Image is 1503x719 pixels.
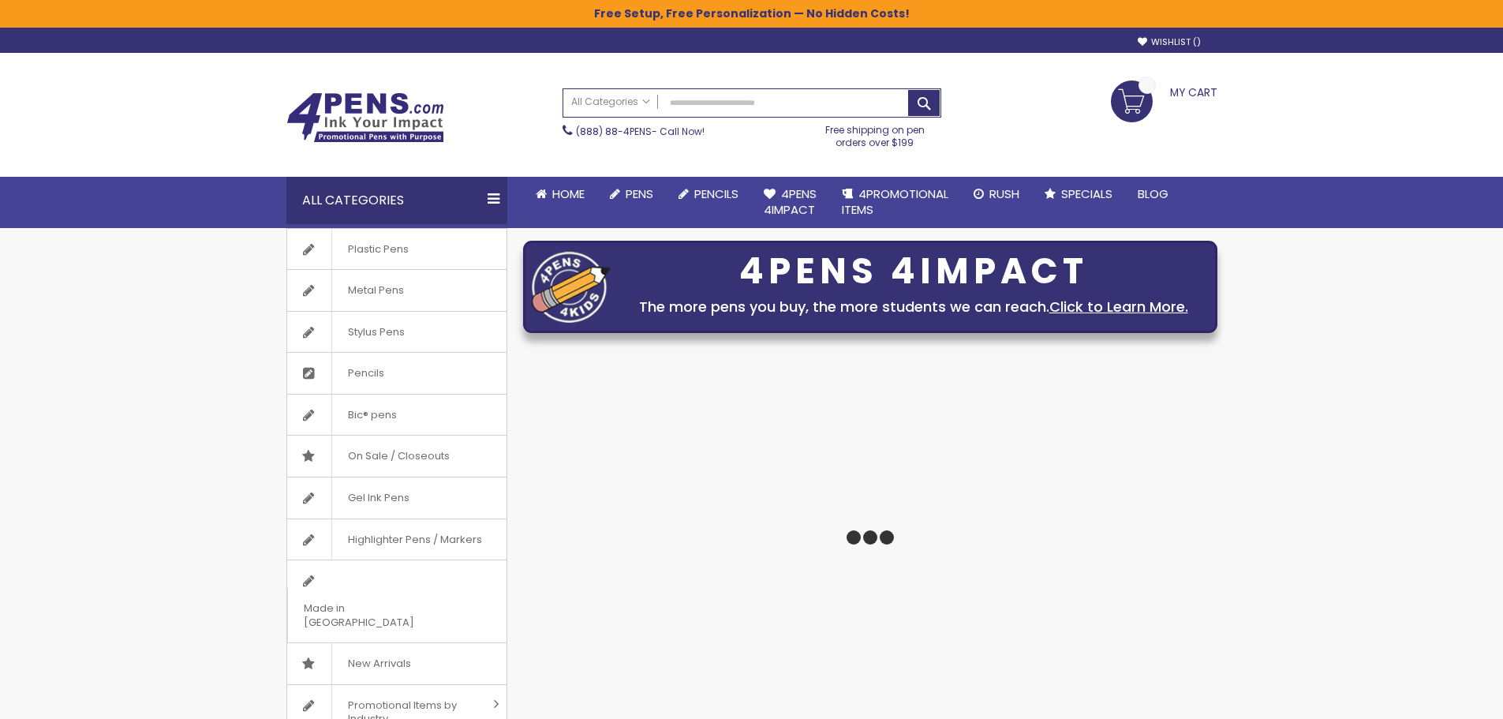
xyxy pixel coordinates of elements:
[576,125,652,138] a: (888) 88-4PENS
[961,177,1032,212] a: Rush
[523,177,597,212] a: Home
[331,477,425,519] span: Gel Ink Pens
[287,588,467,642] span: Made in [GEOGRAPHIC_DATA]
[287,312,507,353] a: Stylus Pens
[286,177,507,224] div: All Categories
[626,185,653,202] span: Pens
[597,177,666,212] a: Pens
[331,229,424,270] span: Plastic Pens
[576,125,705,138] span: - Call Now!
[286,92,444,143] img: 4Pens Custom Pens and Promotional Products
[287,436,507,477] a: On Sale / Closeouts
[1125,177,1181,212] a: Blog
[694,185,738,202] span: Pencils
[989,185,1019,202] span: Rush
[287,477,507,519] a: Gel Ink Pens
[563,89,658,115] a: All Categories
[287,395,507,436] a: Bic® pens
[287,643,507,684] a: New Arrivals
[764,185,817,218] span: 4Pens 4impact
[331,353,400,394] span: Pencils
[1061,185,1112,202] span: Specials
[619,296,1209,318] div: The more pens you buy, the more students we can reach.
[666,177,751,212] a: Pencils
[331,436,465,477] span: On Sale / Closeouts
[287,560,507,642] a: Made in [GEOGRAPHIC_DATA]
[331,270,420,311] span: Metal Pens
[809,118,941,149] div: Free shipping on pen orders over $199
[287,229,507,270] a: Plastic Pens
[552,185,585,202] span: Home
[1138,36,1201,48] a: Wishlist
[619,255,1209,288] div: 4PENS 4IMPACT
[1138,185,1168,202] span: Blog
[751,177,829,228] a: 4Pens4impact
[331,519,498,560] span: Highlighter Pens / Markers
[331,643,427,684] span: New Arrivals
[287,270,507,311] a: Metal Pens
[331,395,413,436] span: Bic® pens
[532,251,611,323] img: four_pen_logo.png
[842,185,948,218] span: 4PROMOTIONAL ITEMS
[1049,297,1188,316] a: Click to Learn More.
[829,177,961,228] a: 4PROMOTIONALITEMS
[1032,177,1125,212] a: Specials
[571,95,650,108] span: All Categories
[331,312,421,353] span: Stylus Pens
[287,519,507,560] a: Highlighter Pens / Markers
[287,353,507,394] a: Pencils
